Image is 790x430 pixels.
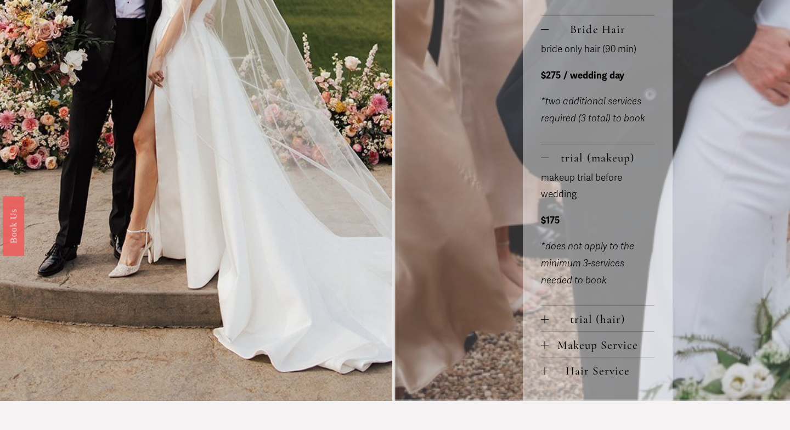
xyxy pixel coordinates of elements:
[541,170,655,306] div: trial (makeup)
[541,306,655,331] button: trial (hair)
[549,151,655,165] span: trial (makeup)
[549,364,655,378] span: Hair Service
[541,170,655,203] p: makeup trial before wedding
[541,144,655,170] button: trial (makeup)
[541,215,560,226] strong: $175
[3,196,24,255] a: Book Us
[541,41,655,143] div: Bride Hair
[541,41,655,58] p: bride only hair (90 min)
[541,70,624,81] strong: $275 / wedding day
[541,16,655,41] button: Bride Hair
[541,358,655,383] button: Hair Service
[549,312,655,326] span: trial (hair)
[549,23,655,36] span: Bride Hair
[541,241,634,286] em: *does not apply to the minimum 3-services needed to book
[541,96,645,124] em: *two additional services required (3 total) to book
[541,332,655,357] button: Makeup Service
[549,338,655,352] span: Makeup Service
